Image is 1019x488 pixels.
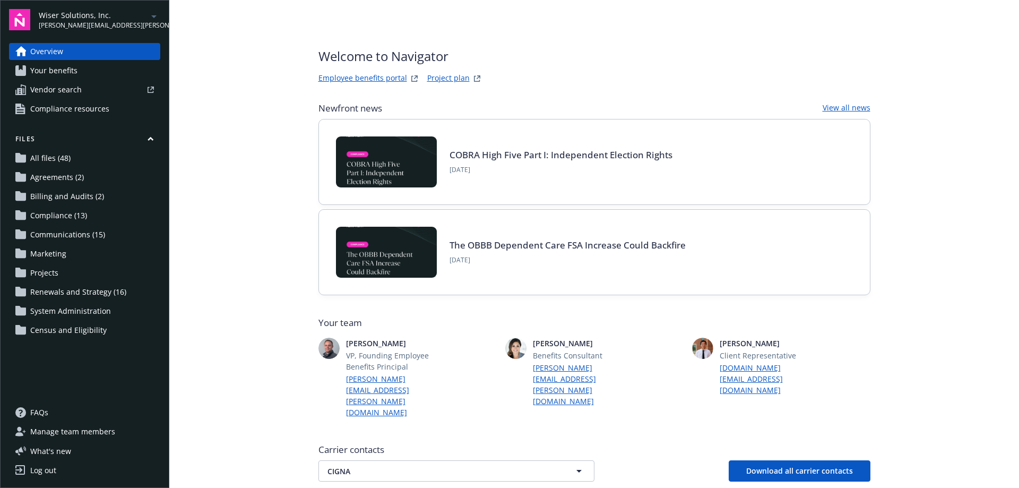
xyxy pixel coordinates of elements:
[318,102,382,115] span: Newfront news
[720,338,824,349] span: [PERSON_NAME]
[30,462,56,479] div: Log out
[346,373,450,418] a: [PERSON_NAME][EMAIL_ADDRESS][PERSON_NAME][DOMAIN_NAME]
[9,322,160,339] a: Census and Eligibility
[9,303,160,320] a: System Administration
[9,446,88,457] button: What's new
[533,338,637,349] span: [PERSON_NAME]
[9,226,160,243] a: Communications (15)
[39,10,148,21] span: Wiser Solutions, Inc.
[9,100,160,117] a: Compliance resources
[9,150,160,167] a: All files (48)
[9,245,160,262] a: Marketing
[39,21,148,30] span: [PERSON_NAME][EMAIL_ADDRESS][PERSON_NAME][DOMAIN_NAME]
[471,72,483,85] a: projectPlanWebsite
[318,338,340,359] img: photo
[9,264,160,281] a: Projects
[505,338,526,359] img: photo
[823,102,870,115] a: View all news
[720,350,824,361] span: Client Representative
[30,226,105,243] span: Communications (15)
[9,284,160,301] a: Renewals and Strategy (16)
[318,460,594,482] button: CIGNA
[318,443,870,456] span: Carrier contacts
[30,207,87,224] span: Compliance (13)
[9,188,160,205] a: Billing and Audits (2)
[9,62,160,79] a: Your benefits
[9,9,30,30] img: navigator-logo.svg
[30,43,63,60] span: Overview
[39,9,160,30] button: Wiser Solutions, Inc.[PERSON_NAME][EMAIL_ADDRESS][PERSON_NAME][DOMAIN_NAME]arrowDropDown
[336,227,437,278] img: BLOG-Card Image - Compliance - OBBB Dep Care FSA - 08-01-25.jpg
[9,43,160,60] a: Overview
[346,350,450,372] span: VP, Founding Employee Benefits Principal
[30,100,109,117] span: Compliance resources
[30,446,71,457] span: What ' s new
[346,338,450,349] span: [PERSON_NAME]
[30,245,66,262] span: Marketing
[450,239,686,251] a: The OBBB Dependent Care FSA Increase Could Backfire
[327,466,548,477] span: CIGNA
[720,362,824,396] a: [DOMAIN_NAME][EMAIL_ADDRESS][DOMAIN_NAME]
[450,165,672,175] span: [DATE]
[746,466,853,476] span: Download all carrier contacts
[9,169,160,186] a: Agreements (2)
[9,423,160,440] a: Manage team members
[9,207,160,224] a: Compliance (13)
[30,81,82,98] span: Vendor search
[30,62,77,79] span: Your benefits
[30,264,58,281] span: Projects
[533,350,637,361] span: Benefits Consultant
[450,255,686,265] span: [DATE]
[318,316,870,329] span: Your team
[30,423,115,440] span: Manage team members
[30,169,84,186] span: Agreements (2)
[318,72,407,85] a: Employee benefits portal
[318,47,483,66] span: Welcome to Navigator
[30,284,126,301] span: Renewals and Strategy (16)
[9,81,160,98] a: Vendor search
[729,460,870,482] button: Download all carrier contacts
[30,322,107,339] span: Census and Eligibility
[30,150,71,167] span: All files (48)
[9,404,160,421] a: FAQs
[9,134,160,148] button: Files
[450,149,672,161] a: COBRA High Five Part I: Independent Election Rights
[427,72,470,85] a: Project plan
[533,362,637,407] a: [PERSON_NAME][EMAIL_ADDRESS][PERSON_NAME][DOMAIN_NAME]
[30,303,111,320] span: System Administration
[408,72,421,85] a: striveWebsite
[148,10,160,22] a: arrowDropDown
[336,136,437,187] img: BLOG-Card Image - Compliance - COBRA High Five Pt 1 07-18-25.jpg
[30,404,48,421] span: FAQs
[30,188,104,205] span: Billing and Audits (2)
[692,338,713,359] img: photo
